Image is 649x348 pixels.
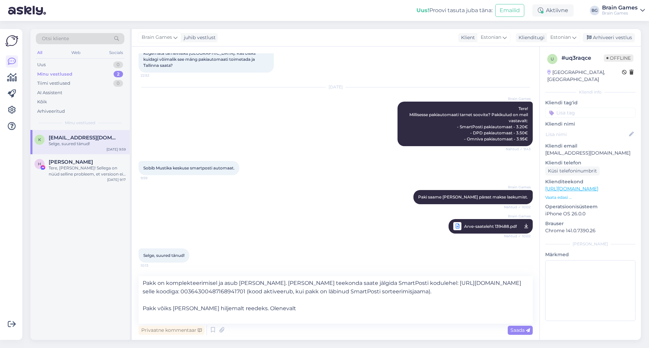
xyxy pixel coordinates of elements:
div: AI Assistent [37,89,62,96]
span: Offline [604,54,633,62]
span: Keion6mmik@gmail.com [49,135,119,141]
div: BG [590,6,599,15]
div: # uq3raqce [561,54,604,62]
span: Nähtud ✓ 10:02 [504,232,531,240]
a: Brain GamesArve-saateleht 139488.pdfNähtud ✓ 10:02 [449,219,533,234]
img: Askly Logo [5,34,18,47]
div: Uus [37,61,46,68]
p: Märkmed [545,251,635,258]
span: Henri Eelmaa [49,159,93,165]
span: Minu vestlused [65,120,95,126]
textarea: Pakk on komplekteerimisel ja asub [PERSON_NAME]. [PERSON_NAME] teekonda saate jälgida SmartPosti ... [139,276,533,324]
p: Chrome 141.0.7390.26 [545,227,635,234]
span: Brain Games [505,214,531,219]
div: Tiimi vestlused [37,80,70,87]
div: [GEOGRAPHIC_DATA], [GEOGRAPHIC_DATA] [547,69,622,83]
div: Minu vestlused [37,71,72,78]
div: Kõik [37,99,47,105]
p: Brauser [545,220,635,227]
div: Brain Games [602,10,638,16]
input: Lisa tag [545,108,635,118]
span: Brain Games [505,185,531,190]
span: Arve-saateleht 139488.pdf [464,222,517,231]
a: [URL][DOMAIN_NAME] [545,186,598,192]
a: Brain GamesBrain Games [602,5,645,16]
span: Brain Games [142,34,172,41]
p: Operatsioonisüsteem [545,203,635,210]
span: 22:52 [141,73,166,78]
div: Brain Games [602,5,638,10]
div: Web [70,48,82,57]
div: Tere, [PERSON_NAME]! Sellega on nüüd selline probleem, et versioon ei pruugi sobida. [PERSON_NAME... [49,165,126,177]
div: Klienditugi [516,34,545,41]
b: Uus! [416,7,429,14]
div: Kliendi info [545,89,635,95]
span: Selge, suured tänud! [143,253,185,258]
button: Emailid [495,4,524,17]
span: Saada [510,327,530,333]
span: Nähtud ✓ 9:43 [505,146,531,152]
span: Paki saame [PERSON_NAME] pärast makse laekumist. [418,194,528,199]
div: [PERSON_NAME] [545,241,635,247]
div: Arhiveeritud [37,108,65,115]
span: 9:59 [141,176,166,181]
div: Privaatne kommentaar [139,326,205,335]
div: [DATE] [139,84,533,90]
span: Estonian [481,34,501,41]
div: Klient [458,34,475,41]
p: Kliendi email [545,142,635,150]
input: Lisa nimi [546,131,628,138]
span: Sobib Mustika keskuse smartposti automaat. [143,165,235,170]
span: Nähtud ✓ 10:02 [504,205,531,210]
div: Küsi telefoninumbrit [545,166,600,176]
span: K [38,137,41,142]
div: [DATE] 9:59 [106,147,126,152]
span: Otsi kliente [42,35,69,42]
div: 0 [113,80,123,87]
div: 0 [113,61,123,68]
span: H [38,161,41,166]
span: Estonian [550,34,571,41]
div: [DATE] 9:17 [107,177,126,182]
div: Socials [108,48,124,57]
div: Selge, suured tänud! [49,141,126,147]
div: 2 [114,71,123,78]
span: 10:13 [141,263,166,268]
div: Proovi tasuta juba täna: [416,6,492,15]
p: Kliendi telefon [545,159,635,166]
p: Vaata edasi ... [545,194,635,200]
span: u [551,56,554,61]
div: Aktiivne [532,4,574,17]
p: Klienditeekond [545,178,635,185]
div: Arhiveeri vestlus [583,33,635,42]
div: juhib vestlust [181,34,216,41]
p: [EMAIL_ADDRESS][DOMAIN_NAME] [545,150,635,157]
p: iPhone OS 26.0.0 [545,210,635,217]
div: All [36,48,44,57]
p: Kliendi nimi [545,121,635,128]
p: Kliendi tag'id [545,99,635,106]
span: Brain Games [505,96,531,101]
